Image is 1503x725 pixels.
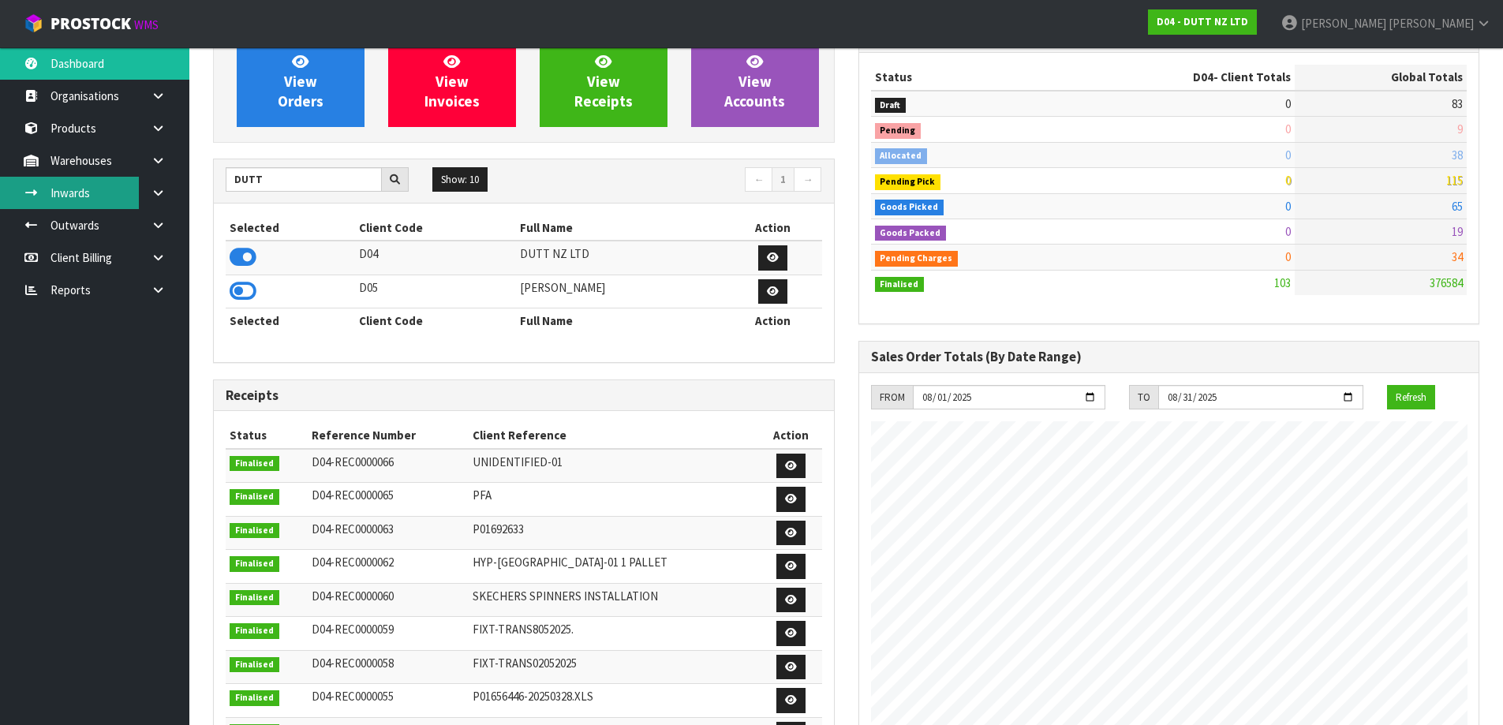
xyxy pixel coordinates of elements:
[1452,148,1463,163] span: 38
[1129,385,1158,410] div: TO
[1148,9,1257,35] a: D04 - DUTT NZ LTD
[724,215,821,241] th: Action
[134,17,159,32] small: WMS
[1285,121,1291,136] span: 0
[1452,199,1463,214] span: 65
[24,13,43,33] img: cube-alt.png
[230,456,279,472] span: Finalised
[312,454,394,469] span: D04-REC0000066
[1457,121,1463,136] span: 9
[745,167,772,192] a: ←
[875,148,928,164] span: Allocated
[226,388,822,403] h3: Receipts
[875,98,907,114] span: Draft
[473,488,492,503] span: PFA
[230,690,279,706] span: Finalised
[230,623,279,639] span: Finalised
[1193,69,1213,84] span: D04
[1274,275,1291,290] span: 103
[724,308,821,334] th: Action
[469,423,760,448] th: Client Reference
[230,590,279,606] span: Finalised
[1387,385,1435,410] button: Refresh
[516,241,725,275] td: DUTT NZ LTD
[1389,16,1474,31] span: [PERSON_NAME]
[875,123,922,139] span: Pending
[1446,173,1463,188] span: 115
[473,589,658,604] span: SKECHERS SPINNERS INSTALLATION
[1157,15,1248,28] strong: D04 - DUTT NZ LTD
[871,385,913,410] div: FROM
[388,37,516,127] a: ViewInvoices
[312,656,394,671] span: D04-REC0000058
[871,349,1467,364] h3: Sales Order Totals (By Date Range)
[50,13,131,34] span: ProStock
[355,275,516,308] td: D05
[516,275,725,308] td: [PERSON_NAME]
[312,555,394,570] span: D04-REC0000062
[237,37,365,127] a: ViewOrders
[230,489,279,505] span: Finalised
[230,657,279,673] span: Finalised
[1452,249,1463,264] span: 34
[312,689,394,704] span: D04-REC0000055
[473,622,574,637] span: FIXT-TRANS8052025.
[312,488,394,503] span: D04-REC0000065
[278,52,323,111] span: View Orders
[772,167,794,192] a: 1
[875,277,925,293] span: Finalised
[1285,249,1291,264] span: 0
[540,37,667,127] a: ViewReceipts
[312,589,394,604] span: D04-REC0000060
[1285,199,1291,214] span: 0
[308,423,469,448] th: Reference Number
[875,174,941,190] span: Pending Pick
[1285,224,1291,239] span: 0
[875,200,944,215] span: Goods Picked
[432,167,488,192] button: Show: 10
[1452,96,1463,111] span: 83
[1452,224,1463,239] span: 19
[724,52,785,111] span: View Accounts
[230,556,279,572] span: Finalised
[226,215,355,241] th: Selected
[875,251,959,267] span: Pending Charges
[760,423,822,448] th: Action
[424,52,480,111] span: View Invoices
[1285,148,1291,163] span: 0
[1430,275,1463,290] span: 376584
[516,215,725,241] th: Full Name
[230,523,279,539] span: Finalised
[516,308,725,334] th: Full Name
[473,555,667,570] span: HYP-[GEOGRAPHIC_DATA]-01 1 PALLET
[355,215,516,241] th: Client Code
[226,423,308,448] th: Status
[1067,65,1295,90] th: - Client Totals
[691,37,819,127] a: ViewAccounts
[355,308,516,334] th: Client Code
[536,167,822,195] nav: Page navigation
[473,521,524,536] span: P01692633
[473,656,577,671] span: FIXT-TRANS02052025
[312,521,394,536] span: D04-REC0000063
[226,308,355,334] th: Selected
[312,622,394,637] span: D04-REC0000059
[1285,96,1291,111] span: 0
[574,52,633,111] span: View Receipts
[1295,65,1467,90] th: Global Totals
[1285,173,1291,188] span: 0
[473,454,563,469] span: UNIDENTIFIED-01
[871,65,1067,90] th: Status
[875,226,947,241] span: Goods Packed
[473,689,593,704] span: P01656446-20250328.XLS
[1301,16,1386,31] span: [PERSON_NAME]
[226,167,382,192] input: Search clients
[355,241,516,275] td: D04
[794,167,821,192] a: →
